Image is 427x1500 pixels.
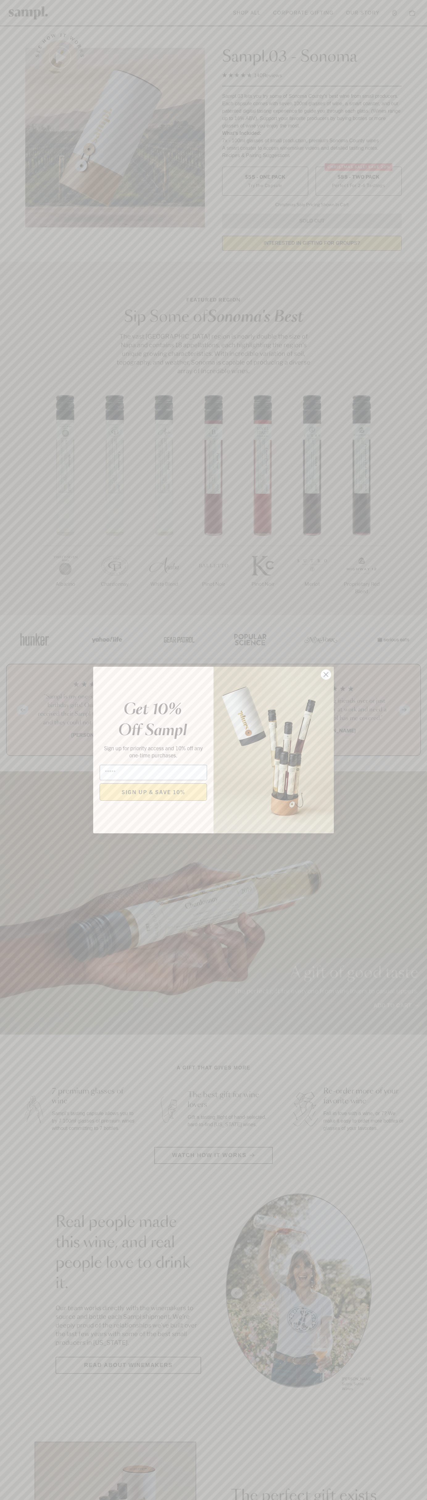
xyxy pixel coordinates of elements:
[104,744,203,759] span: Sign up for priority access and 10% off any one-time purchases.
[100,765,207,780] input: Email
[213,667,334,833] img: 96933287-25a1-481a-a6d8-4dd623390dc6.png
[118,702,187,738] em: Get 10% Off Sampl
[100,783,207,801] button: SIGN UP & SAVE 10%
[321,669,331,680] button: Close dialog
